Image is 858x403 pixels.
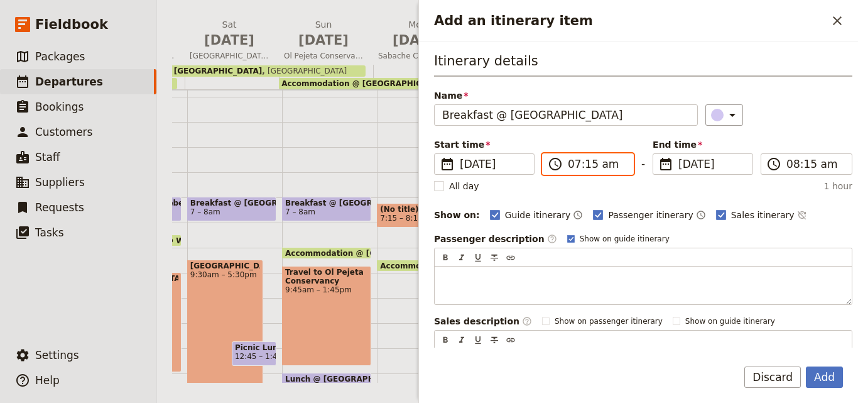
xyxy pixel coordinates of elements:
[685,316,775,326] span: Show on guide itinerary
[460,157,526,172] span: [DATE]
[35,201,84,214] span: Requests
[285,375,368,384] span: Lunch @ [GEOGRAPHIC_DATA]
[731,209,795,221] span: Sales itinerary
[279,78,460,89] div: Accommodation @ [GEOGRAPHIC_DATA][GEOGRAPHIC_DATA]
[434,315,532,328] label: Sales description
[380,214,435,223] span: 7:15 – 8:15am
[377,203,466,228] div: (No title)7:15 – 8:15am
[35,75,103,88] span: Departures
[471,251,485,265] button: Format underline
[90,65,366,77] div: Accommodation @ [GEOGRAPHIC_DATA][GEOGRAPHIC_DATA]
[434,11,827,30] h2: Add an itinerary item
[232,341,276,366] div: Picnic Lunch12:45 – 1:45pm
[35,226,64,239] span: Tasks
[281,79,450,88] span: Accommodation @ [GEOGRAPHIC_DATA]
[35,15,108,34] span: Fieldbook
[658,157,673,172] span: ​
[185,51,274,61] span: [GEOGRAPHIC_DATA]
[279,51,368,61] span: Ol Pejeta Conservancy
[380,262,555,270] span: Accommodation @ [GEOGRAPHIC_DATA]
[608,209,693,221] span: Passenger itinerary
[555,316,663,326] span: Show on passenger itinerary
[522,316,532,326] span: ​
[712,108,740,123] div: ​
[284,18,363,50] h2: Sun
[285,207,315,216] span: 7 – 8am
[35,126,92,138] span: Customers
[434,138,535,151] span: Start time
[434,209,480,221] div: Show on:
[580,234,670,244] span: Show on guide itinerary
[284,31,363,50] span: [DATE]
[434,104,698,126] input: Name
[285,285,368,294] span: 9:45am – 1:45pm
[705,104,743,126] button: ​
[35,101,84,113] span: Bookings
[35,349,79,362] span: Settings
[235,343,273,352] span: Picnic Lunch
[95,199,178,207] span: Breakfast @ Wildebeest Eco Camp
[35,50,85,63] span: Packages
[93,67,262,75] span: Accommodation @ [GEOGRAPHIC_DATA]
[440,157,455,172] span: ​
[373,51,462,61] span: Sabache Community Camp
[641,156,645,175] span: -
[282,373,371,397] div: Lunch @ [GEOGRAPHIC_DATA]2 – 3pm
[744,367,801,388] button: Discard
[282,247,371,259] div: Accommodation @ [GEOGRAPHIC_DATA]
[827,10,848,31] button: Close drawer
[678,157,745,172] span: [DATE]
[573,207,583,223] button: Time shown on guide itinerary
[285,199,368,207] span: Breakfast @ [GEOGRAPHIC_DATA]
[378,31,457,50] span: [DATE]
[548,157,563,172] span: ​
[378,18,457,50] h2: Mon
[797,207,807,223] button: Time not shown on sales itinerary
[262,67,347,75] span: [GEOGRAPHIC_DATA]
[377,260,466,272] div: Accommodation @ [GEOGRAPHIC_DATA]
[279,18,373,65] button: Sun [DATE]Ol Pejeta Conservancy
[471,333,485,347] button: Format underline
[190,270,260,279] span: 9:30am – 5:30pm
[547,234,557,244] span: ​
[282,197,371,221] div: Breakfast @ [GEOGRAPHIC_DATA]7 – 8am
[190,18,269,50] h2: Sat
[190,207,220,216] span: 7 – 8am
[505,209,571,221] span: Guide itinerary
[190,199,273,207] span: Breakfast @ [GEOGRAPHIC_DATA]
[282,266,371,366] div: Travel to Ol Pejeta Conservancy9:45am – 1:45pm
[487,333,501,347] button: Format strikethrough
[438,333,452,347] button: Format bold
[35,151,60,163] span: Staff
[487,251,501,265] button: Format strikethrough
[285,249,460,257] span: Accommodation @ [GEOGRAPHIC_DATA]
[434,89,698,102] span: Name
[504,333,518,347] button: Insert link
[434,52,852,77] h3: Itinerary details
[568,157,626,172] input: ​
[380,205,463,214] span: (No title)
[35,374,60,387] span: Help
[455,333,469,347] button: Format italic
[438,251,452,265] button: Format bold
[504,251,518,265] button: Insert link
[187,197,276,221] div: Breakfast @ [GEOGRAPHIC_DATA]7 – 8am
[455,251,469,265] button: Format italic
[185,18,279,65] button: Sat [DATE][GEOGRAPHIC_DATA]
[434,233,557,245] label: Passenger description
[35,176,85,189] span: Suppliers
[824,180,852,192] span: 1 hour
[786,157,844,172] input: ​
[653,138,753,151] span: End time
[285,268,368,285] span: Travel to Ol Pejeta Conservancy
[449,180,479,192] span: All day
[190,31,269,50] span: [DATE]
[806,367,843,388] button: Add
[766,157,781,172] span: ​
[235,352,294,361] span: 12:45 – 1:45pm
[696,207,706,223] button: Time shown on passenger itinerary
[190,262,260,270] span: [GEOGRAPHIC_DATA]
